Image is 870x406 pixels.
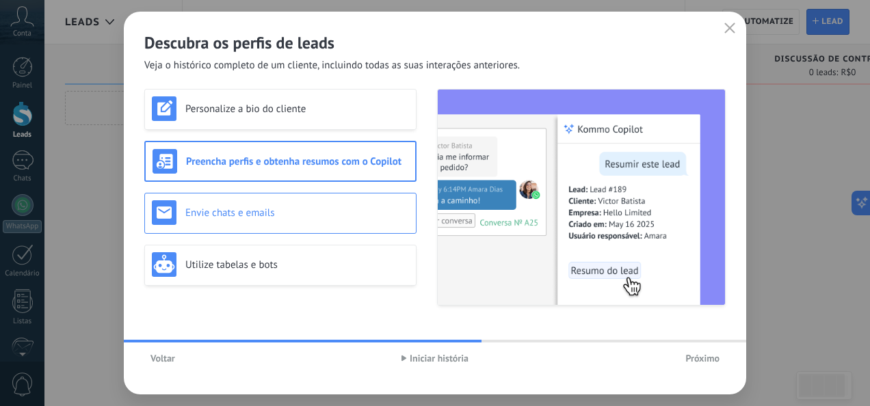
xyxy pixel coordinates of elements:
span: Próximo [685,353,720,363]
h3: Envie chats e emails [185,206,409,219]
button: Iniciar história [395,348,475,368]
h3: Utilize tabelas e bots [185,258,409,271]
span: Veja o histórico completo de um cliente, incluindo todas as suas interações anteriores. [144,59,520,72]
span: Voltar [150,353,175,363]
button: Próximo [679,348,726,368]
span: Iniciar história [410,353,469,363]
h2: Descubra os perfis de leads [144,32,726,53]
h3: Preencha perfis e obtenha resumos com o Copilot [186,155,408,168]
h3: Personalize a bio do cliente [185,103,409,116]
button: Voltar [144,348,181,368]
